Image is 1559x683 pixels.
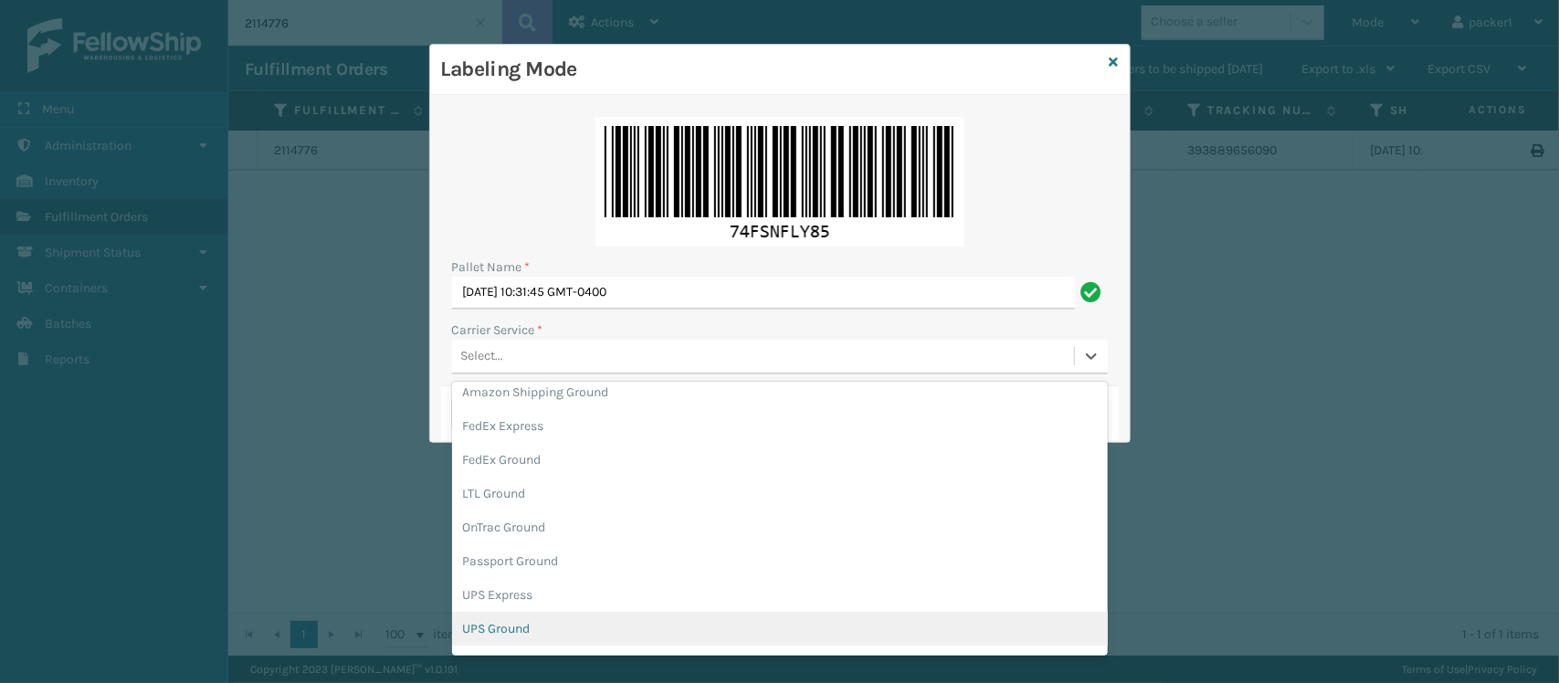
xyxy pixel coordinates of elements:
[441,56,1102,83] h3: Labeling Mode
[461,347,504,366] div: Select...
[595,117,964,247] img: +lY6+mAAAABklEQVQDAMcBb4Ek4BM4AAAAAElFTkSuQmCC
[452,612,1108,646] div: UPS Ground
[452,544,1108,578] div: Passport Ground
[452,409,1108,443] div: FedEx Express
[452,375,1108,409] div: Amazon Shipping Ground
[452,477,1108,510] div: LTL Ground
[452,443,1108,477] div: FedEx Ground
[452,578,1108,612] div: UPS Express
[452,510,1108,544] div: OnTrac Ground
[452,257,531,277] label: Pallet Name
[452,646,1108,679] div: USPS Express
[452,320,543,340] label: Carrier Service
